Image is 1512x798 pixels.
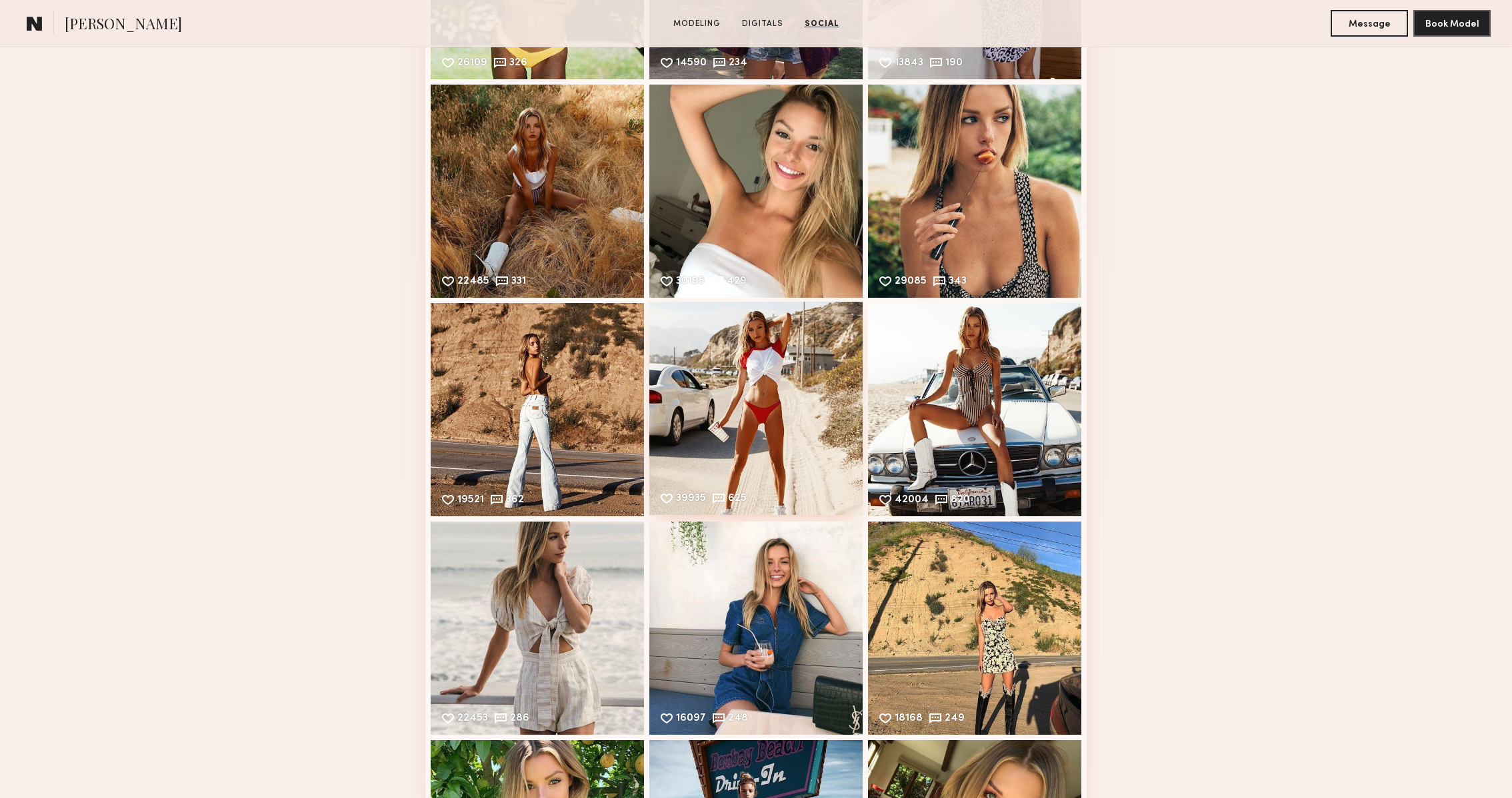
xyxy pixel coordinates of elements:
[895,276,927,288] div: 29085
[457,495,484,507] div: 19521
[510,713,529,725] div: 286
[737,18,789,30] a: Digitals
[676,58,707,70] div: 14590
[676,494,706,506] div: 39935
[729,58,747,70] div: 234
[1413,10,1491,37] button: Book Model
[895,713,923,725] div: 18168
[65,13,182,37] span: [PERSON_NAME]
[895,58,923,70] div: 13843
[457,276,489,288] div: 22485
[668,18,726,30] a: Modeling
[951,495,970,507] div: 820
[457,58,487,70] div: 26109
[676,276,705,288] div: 30195
[949,276,967,288] div: 343
[799,18,845,30] a: Social
[506,495,524,507] div: 362
[945,713,965,725] div: 249
[1331,10,1408,37] button: Message
[727,276,747,288] div: 429
[895,495,929,507] div: 42004
[1413,17,1491,29] a: Book Model
[511,276,526,288] div: 331
[457,713,488,725] div: 22453
[728,713,748,725] div: 248
[676,713,706,725] div: 16097
[509,58,527,70] div: 326
[728,494,747,506] div: 625
[945,58,963,70] div: 190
